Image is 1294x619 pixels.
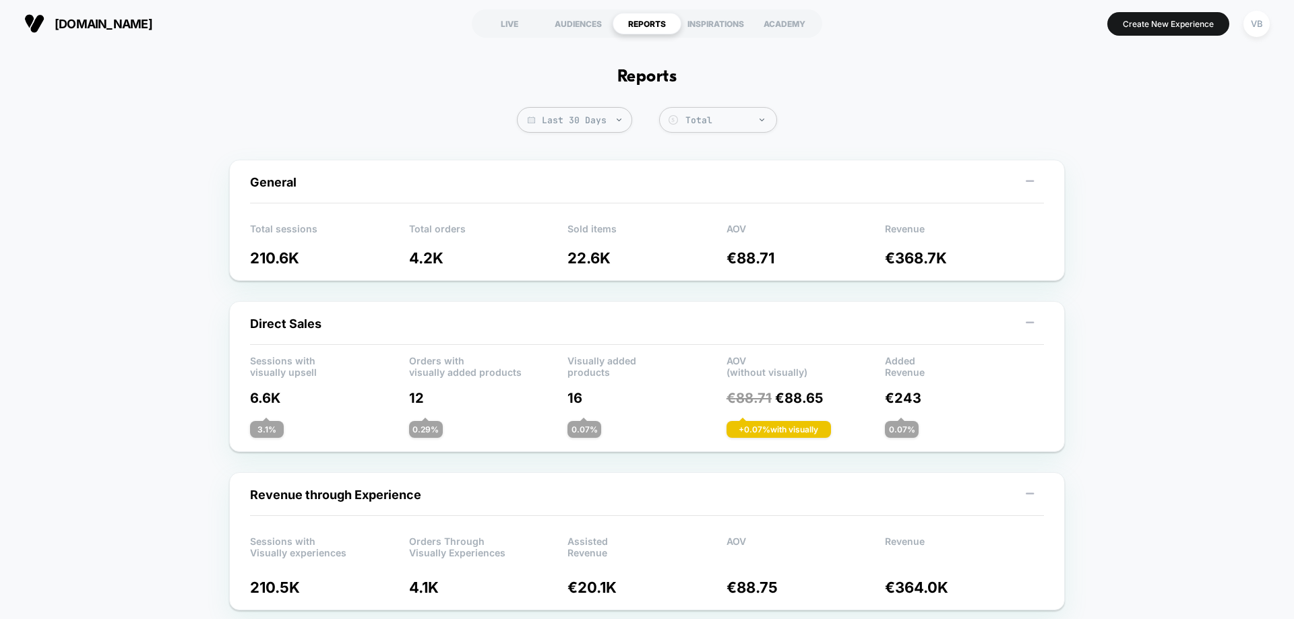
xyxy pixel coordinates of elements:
tspan: $ [671,117,675,123]
div: AUDIENCES [544,13,613,34]
span: [DOMAIN_NAME] [55,17,152,31]
span: € 88.71 [727,390,772,406]
div: VB [1243,11,1270,37]
img: Visually logo [24,13,44,34]
p: Revenue [885,535,1044,556]
div: + 0.07 % with visually [727,421,831,438]
div: Total [685,115,770,126]
p: Sessions with Visually experiences [250,535,409,556]
div: 0.07 % [885,421,919,438]
button: [DOMAIN_NAME] [20,13,156,34]
div: 0.07 % [567,421,601,438]
h1: Reports [617,67,677,87]
p: Sessions with visually upsell [250,355,409,375]
p: Orders with visually added products [409,355,568,375]
p: € 88.71 [727,249,886,267]
p: Orders Through Visually Experiences [409,535,568,556]
p: Visually added products [567,355,727,375]
p: € 88.65 [727,390,886,406]
p: € 88.75 [727,579,886,596]
span: General [250,175,297,189]
img: end [760,119,764,121]
div: ACADEMY [750,13,819,34]
p: 210.6K [250,249,409,267]
div: LIVE [475,13,544,34]
p: 4.2K [409,249,568,267]
p: Revenue [885,223,1044,243]
p: 22.6K [567,249,727,267]
img: calendar [528,117,535,123]
p: 6.6K [250,390,409,406]
button: Create New Experience [1107,12,1229,36]
p: Assisted Revenue [567,535,727,556]
p: Added Revenue [885,355,1044,375]
p: Total sessions [250,223,409,243]
div: 0.29 % [409,421,443,438]
p: 210.5K [250,579,409,596]
p: € 20.1K [567,579,727,596]
p: AOV [727,223,886,243]
p: 12 [409,390,568,406]
span: Revenue through Experience [250,488,421,502]
p: € 364.0K [885,579,1044,596]
div: REPORTS [613,13,681,34]
p: 4.1K [409,579,568,596]
p: Sold items [567,223,727,243]
p: AOV (without visually) [727,355,886,375]
p: AOV [727,535,886,556]
p: Total orders [409,223,568,243]
span: Direct Sales [250,317,321,331]
span: Last 30 Days [517,107,632,133]
div: INSPIRATIONS [681,13,750,34]
img: end [617,119,621,121]
div: 3.1 % [250,421,284,438]
p: 16 [567,390,727,406]
p: € 243 [885,390,1044,406]
button: VB [1239,10,1274,38]
p: € 368.7K [885,249,1044,267]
